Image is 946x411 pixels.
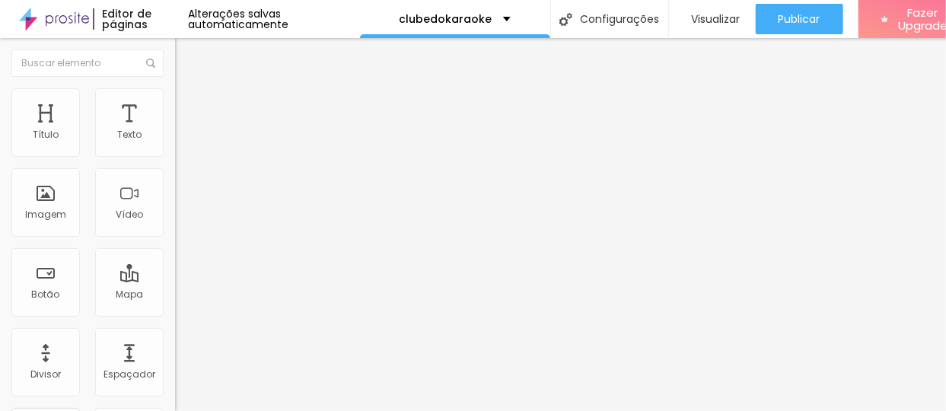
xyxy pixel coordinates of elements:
[117,129,142,140] div: Texto
[399,14,492,24] p: clubedokaraoke
[30,369,61,380] div: Divisor
[559,13,572,26] img: Icone
[33,129,59,140] div: Título
[692,13,741,25] span: Visualizar
[116,209,143,220] div: Vídeo
[146,59,155,68] img: Icone
[756,4,843,34] button: Publicar
[11,49,164,77] input: Buscar elemento
[25,209,66,220] div: Imagem
[188,8,360,30] div: Alterações salvas automaticamente
[104,369,155,380] div: Espaçador
[669,4,756,34] button: Visualizar
[32,289,60,300] div: Botão
[93,8,188,30] div: Editor de páginas
[116,289,143,300] div: Mapa
[779,13,820,25] span: Publicar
